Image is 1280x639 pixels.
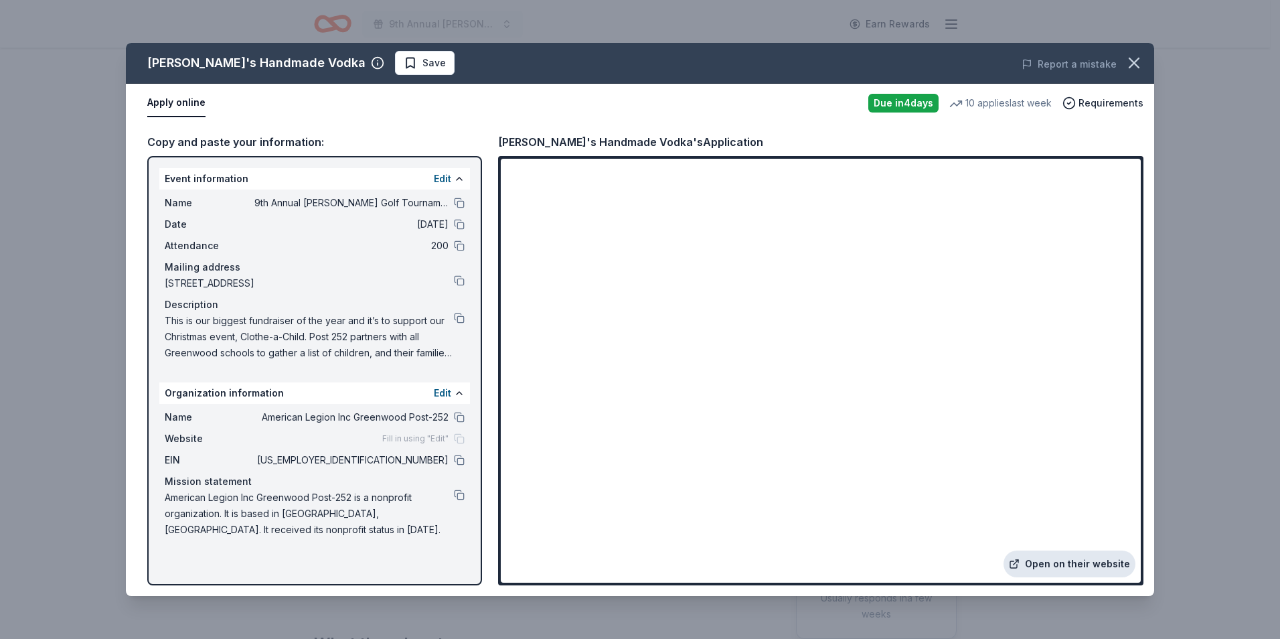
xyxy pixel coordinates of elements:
[434,385,451,401] button: Edit
[165,297,465,313] div: Description
[382,433,449,444] span: Fill in using "Edit"
[1062,95,1143,111] button: Requirements
[395,51,455,75] button: Save
[165,275,454,291] span: [STREET_ADDRESS]
[254,216,449,232] span: [DATE]
[434,171,451,187] button: Edit
[254,238,449,254] span: 200
[147,89,206,117] button: Apply online
[165,313,454,361] span: This is our biggest fundraiser of the year and it’s to support our Christmas event, Clothe-a-Chil...
[165,259,465,275] div: Mailing address
[159,168,470,190] div: Event information
[1004,551,1135,577] a: Open on their website
[165,195,254,211] span: Name
[165,490,454,538] span: American Legion Inc Greenwood Post-252 is a nonprofit organization. It is based in [GEOGRAPHIC_DA...
[165,238,254,254] span: Attendance
[254,452,449,468] span: [US_EMPLOYER_IDENTIFICATION_NUMBER]
[147,133,482,151] div: Copy and paste your information:
[1022,56,1117,72] button: Report a mistake
[165,474,465,490] div: Mission statement
[422,55,446,71] span: Save
[165,216,254,232] span: Date
[159,382,470,404] div: Organization information
[949,95,1052,111] div: 10 applies last week
[165,409,254,425] span: Name
[147,52,366,74] div: [PERSON_NAME]'s Handmade Vodka
[254,195,449,211] span: 9th Annual [PERSON_NAME] Golf Tournament
[165,452,254,468] span: EIN
[254,409,449,425] span: American Legion Inc Greenwood Post-252
[498,133,763,151] div: [PERSON_NAME]'s Handmade Vodka's Application
[1078,95,1143,111] span: Requirements
[165,431,254,447] span: Website
[868,94,939,113] div: Due in 4 days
